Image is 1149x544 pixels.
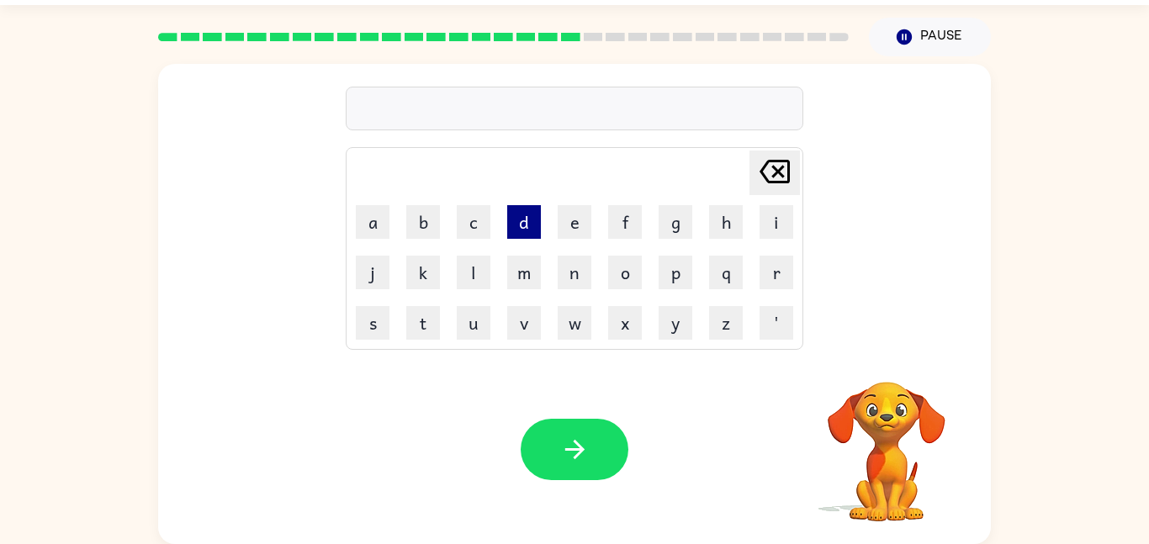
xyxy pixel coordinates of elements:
button: t [406,306,440,340]
button: b [406,205,440,239]
button: u [457,306,490,340]
video: Your browser must support playing .mp4 files to use Literably. Please try using another browser. [802,356,971,524]
button: e [558,205,591,239]
button: i [760,205,793,239]
button: f [608,205,642,239]
button: Pause [869,18,991,56]
button: m [507,256,541,289]
button: ' [760,306,793,340]
button: j [356,256,389,289]
button: y [659,306,692,340]
button: a [356,205,389,239]
button: v [507,306,541,340]
button: z [709,306,743,340]
button: q [709,256,743,289]
button: g [659,205,692,239]
button: l [457,256,490,289]
button: s [356,306,389,340]
button: d [507,205,541,239]
button: p [659,256,692,289]
button: n [558,256,591,289]
button: h [709,205,743,239]
button: w [558,306,591,340]
button: r [760,256,793,289]
button: o [608,256,642,289]
button: k [406,256,440,289]
button: c [457,205,490,239]
button: x [608,306,642,340]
